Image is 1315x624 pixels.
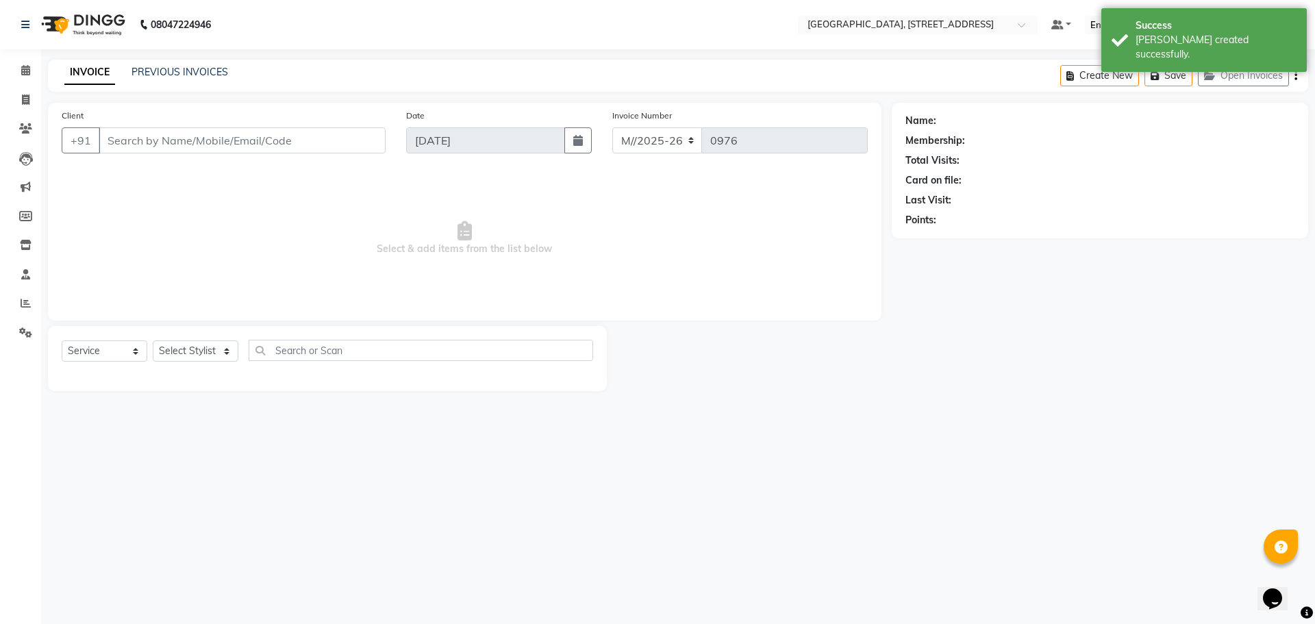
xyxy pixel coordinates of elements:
div: Last Visit: [905,193,951,208]
label: Date [406,110,425,122]
b: 08047224946 [151,5,211,44]
button: +91 [62,127,100,153]
input: Search or Scan [249,340,593,361]
label: Invoice Number [612,110,672,122]
div: Bill created successfully. [1136,33,1297,62]
a: PREVIOUS INVOICES [131,66,228,78]
span: Select & add items from the list below [62,170,868,307]
div: Points: [905,213,936,227]
iframe: chat widget [1257,569,1301,610]
button: Create New [1060,65,1139,86]
label: Client [62,110,84,122]
div: Total Visits: [905,153,960,168]
button: Save [1144,65,1192,86]
div: Membership: [905,134,965,148]
div: Name: [905,114,936,128]
button: Open Invoices [1198,65,1289,86]
input: Search by Name/Mobile/Email/Code [99,127,386,153]
div: Card on file: [905,173,962,188]
a: INVOICE [64,60,115,85]
div: Success [1136,18,1297,33]
img: logo [35,5,129,44]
